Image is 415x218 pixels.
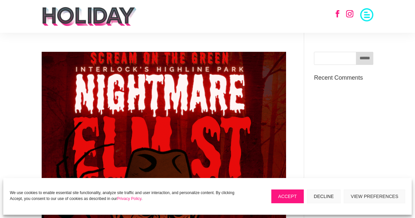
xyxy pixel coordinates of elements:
h4: Recent Comments [314,75,373,84]
button: Accept [271,189,304,203]
img: holiday-logo-black [42,7,137,26]
p: We use cookies to enable essential site functionality, analyze site traffic and user interaction,... [10,190,248,202]
a: Follow on Instagram [342,7,357,21]
button: Decline [307,189,341,203]
a: Privacy Policy [117,196,141,201]
a: Follow on Facebook [330,7,345,21]
button: View preferences [344,189,405,203]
